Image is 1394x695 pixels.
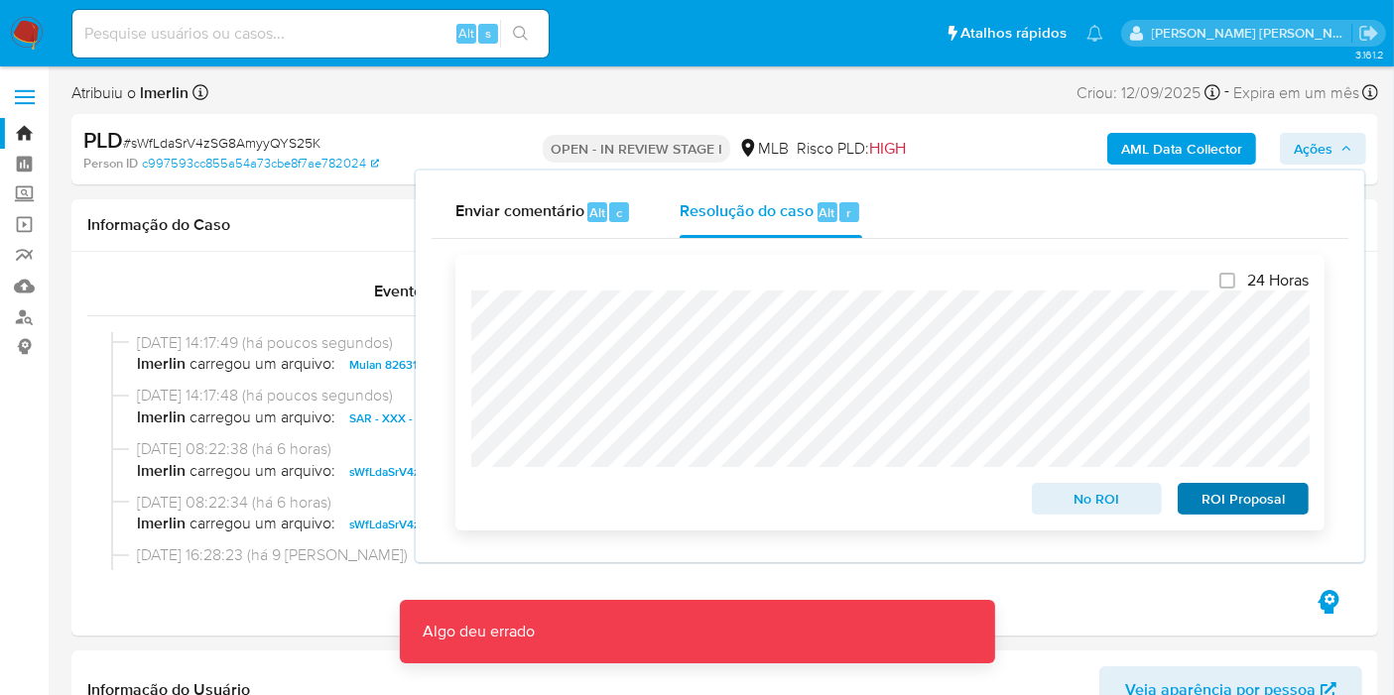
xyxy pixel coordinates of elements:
div: MLB [738,138,789,160]
span: Alt [820,203,835,222]
span: Ações [1294,133,1332,165]
div: Criou: 12/09/2025 [1077,79,1220,106]
b: PLD [83,124,123,156]
span: - [1224,79,1229,106]
span: Expira em um mês [1233,82,1359,104]
a: Notificações [1086,25,1103,42]
span: Enviar comentário [455,200,584,223]
button: ROI Proposal [1178,483,1309,515]
button: No ROI [1032,483,1163,515]
span: Atribuiu o [71,82,189,104]
span: Resolução do caso [680,200,814,223]
p: leticia.merlin@mercadolivre.com [1152,24,1352,43]
a: c997593cc855a54a73cbe8f7ae782024 [142,155,379,173]
b: AML Data Collector [1121,133,1242,165]
span: Eventos ( 1 ) [374,280,456,302]
span: Alt [458,24,474,43]
p: Algo deu errado [400,600,560,663]
input: Pesquise usuários ou casos... [72,21,549,47]
span: s [485,24,491,43]
h1: Informação do Caso [87,215,1362,235]
span: No ROI [1046,485,1149,513]
button: search-icon [500,20,541,48]
span: Risco PLD: [797,138,906,160]
span: # sWfLdaSrV4zSG8AmyyQYS25K [123,133,320,153]
button: AML Data Collector [1107,133,1256,165]
a: Sair [1358,23,1379,44]
span: Alt [589,203,605,222]
span: Atalhos rápidos [960,23,1067,44]
b: Person ID [83,155,138,173]
span: c [616,203,622,222]
span: r [846,203,851,222]
b: lmerlin [136,81,189,104]
p: OPEN - IN REVIEW STAGE I [543,135,730,163]
input: 24 Horas [1219,273,1235,289]
span: ROI Proposal [1192,485,1295,513]
span: 24 Horas [1247,271,1309,290]
button: Ações [1280,133,1366,165]
span: HIGH [869,137,906,160]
